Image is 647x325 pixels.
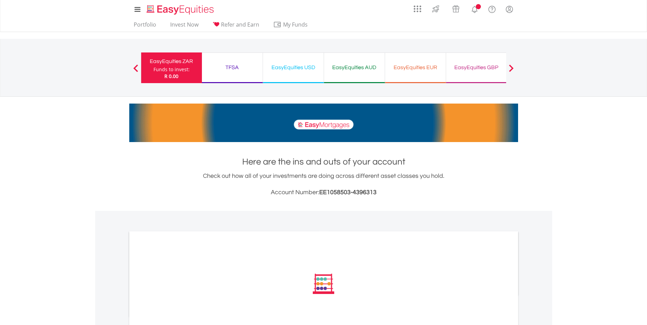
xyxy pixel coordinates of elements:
img: vouchers-v2.svg [450,3,461,14]
a: Vouchers [446,2,466,14]
div: EasyEquities EUR [389,63,442,72]
span: R 0.00 [164,73,178,79]
a: Home page [144,2,217,15]
div: EasyEquities GBP [450,63,503,72]
div: TFSA [206,63,259,72]
a: Notifications [466,2,483,15]
img: thrive-v2.svg [430,3,441,14]
h3: Account Number: [129,188,518,197]
div: Check out how all of your investments are doing across different asset classes you hold. [129,171,518,197]
img: EasyMortage Promotion Banner [129,104,518,142]
a: Refer and Earn [210,21,262,32]
a: AppsGrid [409,2,426,13]
a: Invest Now [167,21,201,32]
a: FAQ's and Support [483,2,501,15]
div: EasyEquities AUD [328,63,381,72]
div: EasyEquities ZAR [145,57,198,66]
span: My Funds [273,20,318,29]
h1: Here are the ins and outs of your account [129,156,518,168]
span: Refer and Earn [221,21,259,28]
a: Portfolio [131,21,159,32]
a: My Profile [501,2,518,17]
img: grid-menu-icon.svg [414,5,421,13]
button: Previous [129,68,143,75]
button: Next [504,68,518,75]
span: EE1058503-4396313 [319,189,377,196]
img: EasyEquities_Logo.png [145,4,217,15]
div: Funds to invest: [153,66,190,73]
div: EasyEquities USD [267,63,320,72]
